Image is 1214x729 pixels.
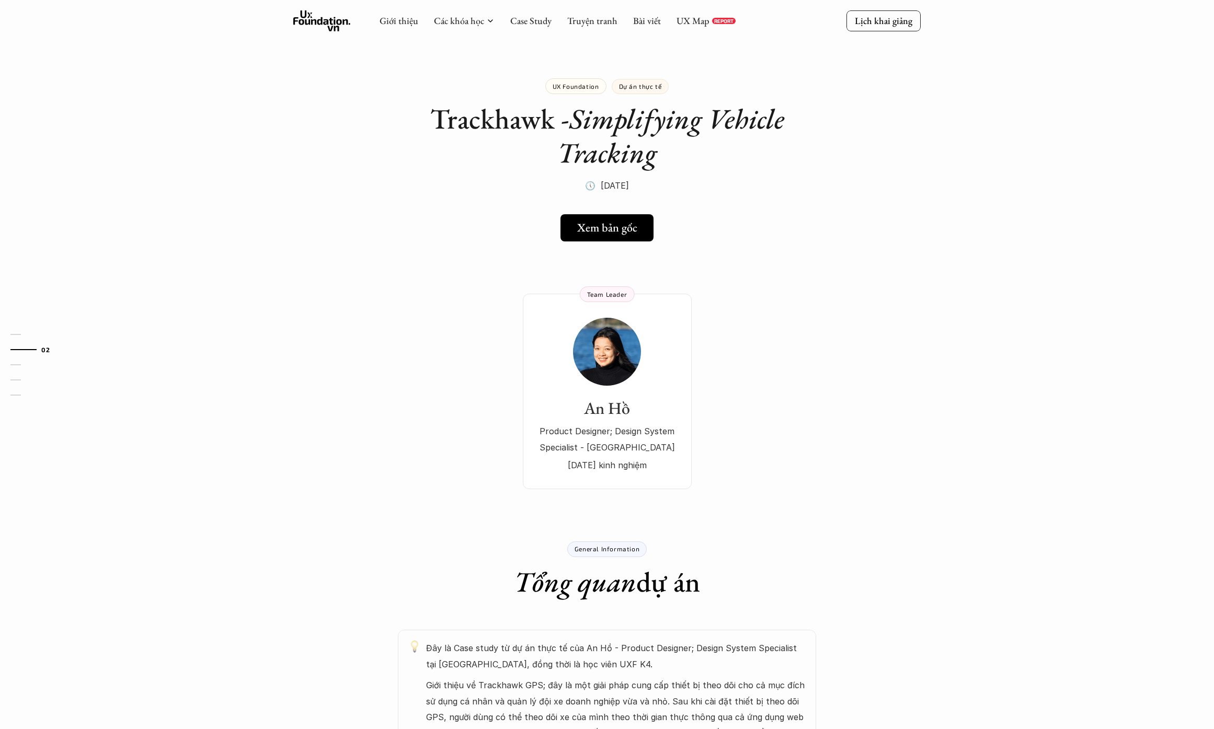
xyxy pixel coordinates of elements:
[41,345,50,353] strong: 02
[510,15,552,27] a: Case Study
[560,214,654,241] a: Xem bản gốc
[10,343,60,356] a: 02
[533,398,681,418] h3: An Hồ
[514,565,700,599] h1: dự án
[514,563,636,600] em: Tổng quan
[855,15,912,27] p: Lịch khai giảng
[677,15,709,27] a: UX Map
[585,178,629,193] p: 🕔 [DATE]
[712,18,736,24] a: REPORT
[577,221,637,235] h5: Xem bản gốc
[575,545,639,552] p: General Information
[380,15,418,27] a: Giới thiệu
[426,640,806,672] p: Đây là Case study từ dự án thực tế của An Hồ - Product Designer; Design System Specialist tại [GE...
[553,83,599,90] p: UX Foundation
[714,18,734,24] p: REPORT
[619,83,662,90] p: Dự án thực tế
[567,15,617,27] a: Truyện tranh
[533,457,681,473] p: [DATE] kinh nghiệm
[557,100,791,171] em: Simplifying Vehicle Tracking
[398,102,816,170] h1: Trackhawk -
[846,10,921,31] a: Lịch khai giảng
[533,423,681,455] p: Product Designer; Design System Specialist - [GEOGRAPHIC_DATA]
[633,15,661,27] a: Bài viết
[587,291,627,298] p: Team Leader
[434,15,484,27] a: Các khóa học
[523,294,692,489] a: An HồProduct Designer; Design System Specialist - [GEOGRAPHIC_DATA][DATE] kinh nghiệmTeam Leader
